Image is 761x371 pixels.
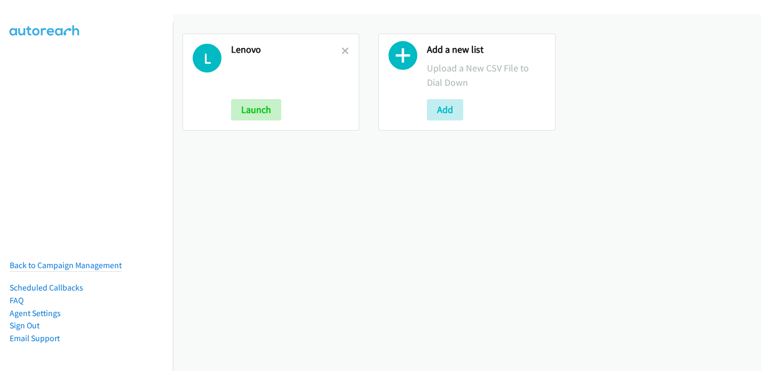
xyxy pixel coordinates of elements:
a: Scheduled Callbacks [10,283,83,293]
h2: Add a new list [427,44,545,56]
p: Upload a New CSV File to Dial Down [427,61,545,90]
h2: Lenovo [231,44,342,56]
a: Agent Settings [10,308,61,318]
button: Add [427,99,463,120]
a: Email Support [10,333,60,343]
button: Launch [231,99,281,120]
a: Sign Out [10,320,39,330]
a: Back to Campaign Management [10,260,122,270]
h1: L [193,44,221,72]
a: FAQ [10,295,23,305]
